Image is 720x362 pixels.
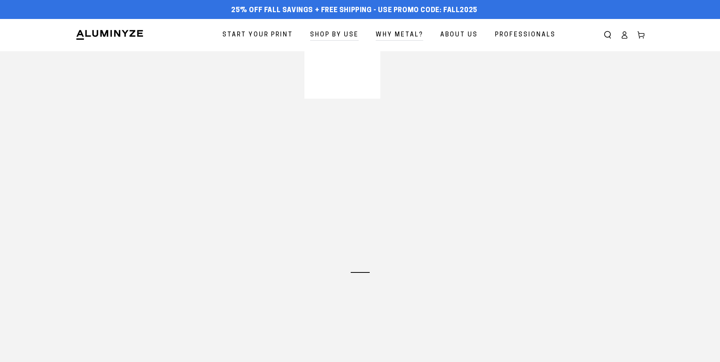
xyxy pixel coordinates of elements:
a: About Us [435,25,484,45]
a: Shop By Use [304,25,364,45]
span: Why Metal? [376,30,423,41]
span: Professionals [495,30,556,41]
a: Professionals [489,25,561,45]
span: 25% off FALL Savings + Free Shipping - Use Promo Code: FALL2025 [231,6,477,15]
span: Shop By Use [310,30,359,41]
a: Why Metal? [370,25,429,45]
a: Start Your Print [217,25,299,45]
span: About Us [440,30,478,41]
summary: Search our site [599,27,616,43]
span: Start Your Print [222,30,293,41]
